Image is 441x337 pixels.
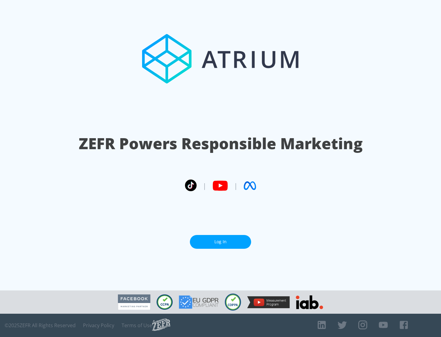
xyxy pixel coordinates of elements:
span: © 2025 ZEFR All Rights Reserved [5,322,76,328]
img: YouTube Measurement Program [247,296,290,308]
img: COPPA Compliant [225,293,241,311]
a: Privacy Policy [83,322,114,328]
img: Facebook Marketing Partner [118,294,150,310]
img: CCPA Compliant [156,294,173,310]
img: IAB [296,295,323,309]
span: | [234,181,238,190]
a: Terms of Use [122,322,152,328]
img: GDPR Compliant [179,295,219,309]
span: | [203,181,206,190]
h1: ZEFR Powers Responsible Marketing [79,133,363,154]
a: Log In [190,235,251,249]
